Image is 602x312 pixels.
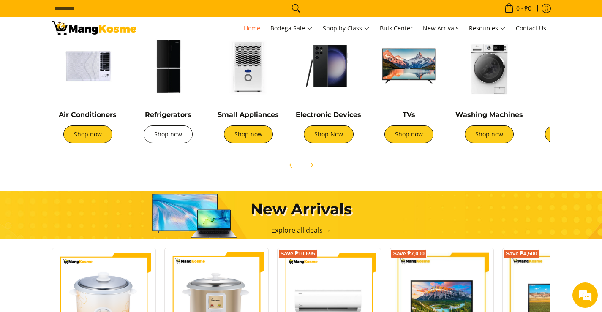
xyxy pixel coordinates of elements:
a: Resources [465,17,510,40]
a: Shop now [224,125,273,143]
span: 0 [515,5,521,11]
img: Mang Kosme: Your Home Appliances Warehouse Sale Partner! [52,21,136,35]
img: Air Conditioners [52,30,124,102]
nav: Main Menu [145,17,550,40]
a: Bulk Center [376,17,417,40]
a: TVs [403,111,415,119]
a: Air Conditioners [59,111,117,119]
a: Explore all deals → [271,225,331,235]
span: New Arrivals [423,24,459,32]
img: Washing Machines [453,30,525,102]
span: Save ₱4,500 [506,251,537,256]
img: Electronic Devices [293,30,365,102]
span: Contact Us [516,24,546,32]
a: Shop now [144,125,193,143]
span: Save ₱10,695 [281,251,315,256]
span: Bulk Center [380,24,413,32]
a: Shop Now [304,125,354,143]
span: Resources [469,23,506,34]
span: Shop by Class [323,23,370,34]
a: Home [240,17,264,40]
button: Previous [282,156,300,174]
a: Bodega Sale [266,17,317,40]
a: Shop now [384,125,433,143]
span: Save ₱7,000 [393,251,425,256]
a: Shop now [465,125,514,143]
a: Electronic Devices [296,111,361,119]
img: Refrigerators [132,30,204,102]
a: Shop now [63,125,112,143]
a: Shop now [545,125,594,143]
a: Refrigerators [145,111,191,119]
img: Small Appliances [212,30,284,102]
span: Home [244,24,260,32]
img: TVs [373,30,445,102]
a: New Arrivals [419,17,463,40]
span: Bodega Sale [270,23,313,34]
a: Shop by Class [319,17,374,40]
a: Washing Machines [455,111,523,119]
span: ₱0 [523,5,533,11]
span: • [502,4,534,13]
button: Next [302,156,321,174]
button: Search [289,2,303,15]
a: Contact Us [512,17,550,40]
a: Small Appliances [218,111,279,119]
